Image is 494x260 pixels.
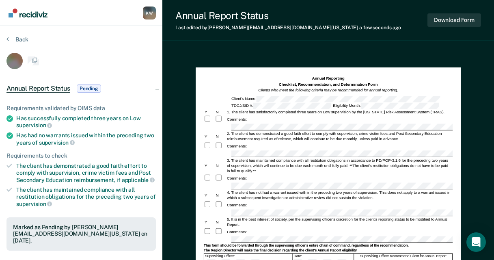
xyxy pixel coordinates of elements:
span: supervision [16,201,52,207]
div: Has had no warrants issued within the preceding two years of [16,132,156,146]
div: Marked as Pending by [PERSON_NAME][EMAIL_ADDRESS][DOMAIN_NAME][US_STATE] on [DATE]. [13,224,149,244]
div: Y [203,109,214,115]
div: TDCJ/SID #: [230,102,332,108]
div: Eligibility Month: [332,102,440,108]
div: Y [203,133,214,139]
div: The client has demonstrated a good faith effort to comply with supervision, crime victim fees and... [16,162,156,183]
div: 2. The client has demonstrated a good faith effort to comply with supervision, crime victim fees ... [226,131,452,141]
div: Comments: [226,175,247,181]
div: Comments: [226,143,247,149]
strong: Annual Reporting [312,76,344,80]
div: 3. The client has maintained compliance with all restitution obligations in accordance to PD/POP-... [226,158,452,174]
div: Comments: [226,202,247,208]
div: The Region Director will make the final decision regarding the client's Annual Report eligibility [203,248,452,253]
div: Last edited by [PERSON_NAME][EMAIL_ADDRESS][DOMAIN_NAME][US_STATE] [175,25,401,30]
div: N [215,219,226,224]
div: Requirements validated by OIMS data [6,105,156,112]
div: Open Intercom Messenger [466,232,486,252]
div: Requirements to check [6,152,156,159]
em: Clients who meet the following criteria may be recommended for annual reporting. [258,88,398,93]
button: Download Form [427,13,481,27]
div: Client's Name: [230,96,441,102]
button: Profile dropdown button [143,6,156,19]
div: Y [203,163,214,168]
strong: Checklist, Recommendation, and Determination Form [278,82,378,87]
div: 1. The client has satisfactorily completed three years on Low supervision by the [US_STATE] Risk ... [226,109,452,115]
div: Annual Report Status [175,10,401,22]
button: Back [6,36,28,43]
span: Pending [77,84,101,93]
div: The client has maintained compliance with all restitution obligations for the preceding two years of [16,186,156,207]
div: Comments: [226,229,247,234]
div: N [215,133,226,139]
div: N [215,192,226,197]
div: N [215,109,226,115]
div: N [215,163,226,168]
span: supervision [16,122,52,128]
span: supervision [39,139,75,146]
div: This form should be forwarded through the supervising officer's entire chain of command, regardle... [203,243,452,248]
div: 5. It is in the best interest of society, per the supervising officer's discretion for the client... [226,217,452,227]
div: Y [203,192,214,197]
div: Comments: [226,117,247,122]
div: Has successfully completed three years on Low [16,115,156,129]
span: a few seconds ago [359,25,401,30]
img: Recidiviz [9,9,47,17]
div: Y [203,219,214,224]
div: K W [143,6,156,19]
span: applicable [122,177,155,183]
span: Annual Report Status [6,84,70,93]
div: 4. The client has not had a warrant issued with in the preceding two years of supervision. This d... [226,190,452,200]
